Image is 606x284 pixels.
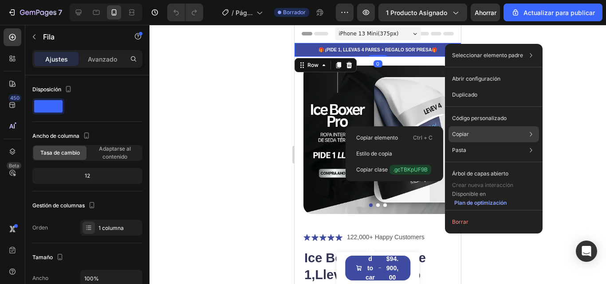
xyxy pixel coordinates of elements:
[1,22,165,28] p: 🎁 ¡PIDE 1, LLEVAS 4 PARES + REGALO SOR´PRESA🎁
[452,147,466,153] font: Pasta
[32,86,61,93] font: Disposición
[98,225,124,231] font: 1 columna
[45,55,68,63] font: Ajustes
[576,241,597,262] div: Abrir Intercom Messenger
[378,4,467,21] button: 1 producto asignado
[356,134,398,141] font: Copiar elemento
[452,52,523,58] font: Seleccionar elemento padre
[32,254,53,261] font: Tamaño
[452,170,508,177] font: Árbol de capas abierto
[10,95,20,101] font: 450
[75,179,78,182] button: Dot
[283,9,306,16] font: Borrador
[452,218,468,225] font: Borrar
[43,31,118,42] p: Fila
[32,132,79,139] font: Ancho de columna
[452,91,477,98] font: Duplicado
[504,4,602,21] button: Actualizar para publicar
[82,179,85,182] button: Dot
[71,220,81,267] div: Add to cart
[452,131,469,137] font: Copiar
[11,36,26,44] div: Row
[58,8,62,17] font: 7
[356,166,388,173] font: Copiar clase
[99,145,131,160] font: Adaptarse al contenido
[85,172,90,179] font: 12
[89,179,92,182] button: Dot
[454,198,507,207] button: Plan de optimización
[43,32,55,41] font: Fila
[9,224,157,276] h1: Ice Boxer Pro, ¡Pide 1,Lleva 4! + Regalo Sorpresa
[295,25,461,284] iframe: Área de diseño
[471,4,500,21] button: Ahorrar
[523,9,595,16] font: Actualizar para publicar
[452,191,486,197] font: Disponible en
[4,4,66,21] button: 7
[9,163,19,169] font: Beta
[52,208,130,217] p: 122,000+ Happy Customers
[167,4,203,21] div: Deshacer/Rehacer
[454,199,507,206] font: Plan de optimización
[452,182,513,188] font: Crear nueva interacción
[393,166,428,173] font: .gcTBKpUF9B
[88,55,117,63] font: Avanzado
[91,229,106,258] div: $94.900,00
[413,134,433,141] font: Ctrl + C
[32,202,85,209] font: Gestión de columnas
[475,9,496,16] font: Ahorrar
[452,75,500,82] font: Abrir configuración
[356,150,392,157] font: Estilo de copia
[32,275,48,281] font: Ancho
[236,9,253,72] font: Página del producto - [DATE] 05:41:20
[79,35,88,43] div: 0
[40,149,80,156] font: Tasa de cambio
[32,224,48,231] font: Orden
[449,214,539,230] button: Borrar
[452,115,507,121] font: Código personalizado
[386,9,447,16] font: 1 producto asignado
[232,9,234,16] font: /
